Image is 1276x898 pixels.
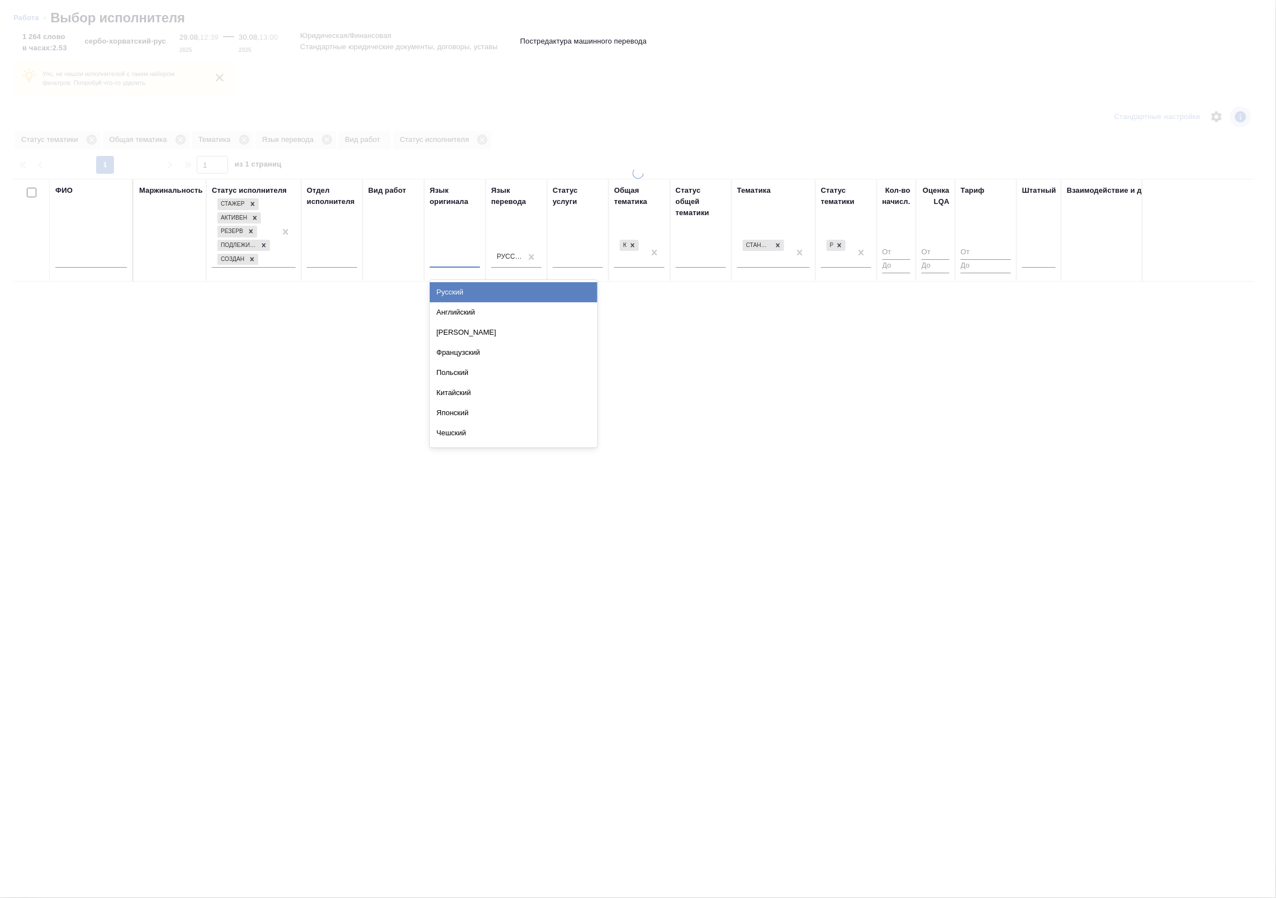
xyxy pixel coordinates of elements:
[922,246,950,260] input: От
[620,240,627,251] div: Юридическая/Финансовая
[368,185,406,196] div: Вид работ
[430,282,597,302] div: Русский
[743,240,772,251] div: Стандартные юридические документы, договоры, уставы
[821,185,871,207] div: Статус тематики
[1022,185,1056,196] div: Штатный
[430,343,597,363] div: Французский
[139,185,203,196] div: Маржинальность
[430,185,480,207] div: Язык оригинала
[216,253,259,267] div: Стажер, Активен, Резерв, Подлежит внедрению, Создан
[497,252,523,262] div: Русский
[430,383,597,403] div: Китайский
[307,185,357,207] div: Отдел исполнителя
[217,254,246,265] div: Создан
[216,239,271,253] div: Стажер, Активен, Резерв, Подлежит внедрению, Создан
[216,211,262,225] div: Стажер, Активен, Резерв, Подлежит внедрению, Создан
[826,239,847,253] div: Рекомендован
[553,185,603,207] div: Статус услуги
[883,185,910,207] div: Кол-во начисл.
[217,240,258,251] div: Подлежит внедрению
[520,36,647,47] p: Постредактура машинного перевода
[430,322,597,343] div: [PERSON_NAME]
[922,259,950,273] input: До
[614,185,665,207] div: Общая тематика
[430,423,597,443] div: Чешский
[883,259,910,273] input: До
[961,246,1011,260] input: От
[737,185,771,196] div: Тематика
[430,363,597,383] div: Польский
[619,239,640,253] div: Юридическая/Финансовая
[961,185,985,196] div: Тариф
[216,197,260,211] div: Стажер, Активен, Резерв, Подлежит внедрению, Создан
[430,403,597,423] div: Японский
[961,259,1011,273] input: До
[430,302,597,322] div: Английский
[1067,185,1202,196] div: Взаимодействие и доп. информация
[212,185,287,196] div: Статус исполнителя
[216,225,258,239] div: Стажер, Активен, Резерв, Подлежит внедрению, Создан
[491,185,542,207] div: Язык перевода
[883,246,910,260] input: От
[55,185,73,196] div: ФИО
[217,212,249,224] div: Активен
[217,226,245,237] div: Резерв
[676,185,726,218] div: Статус общей тематики
[430,443,597,463] div: Сербский
[217,198,246,210] div: Стажер
[827,240,833,251] div: Рекомендован
[742,239,785,253] div: Стандартные юридические документы, договоры, уставы
[922,185,950,207] div: Оценка LQA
